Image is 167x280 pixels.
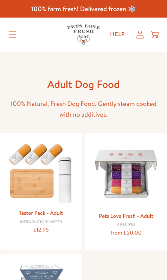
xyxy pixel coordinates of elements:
[99,212,153,220] a: Pets Love Fresh - Adult
[2,24,23,45] summary: Translation missing: en.sections.header.menu
[6,226,75,235] div: £12.95
[92,223,161,227] div: 4 Recipes
[104,27,131,42] a: Help
[11,99,157,119] span: 100% Natural, Fresh Dog Food. Gently steam cooked with no additives.
[9,78,159,91] h1: Adult Dog Food
[6,139,75,206] img: Taster Pack - Adult
[6,220,75,224] div: Introductory Offer
[19,209,63,217] a: Taster Pack - Adult
[92,229,161,238] div: from £20.00
[67,24,100,45] img: Pets Love Fresh
[92,139,161,208] img: Pets Love Fresh - Adult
